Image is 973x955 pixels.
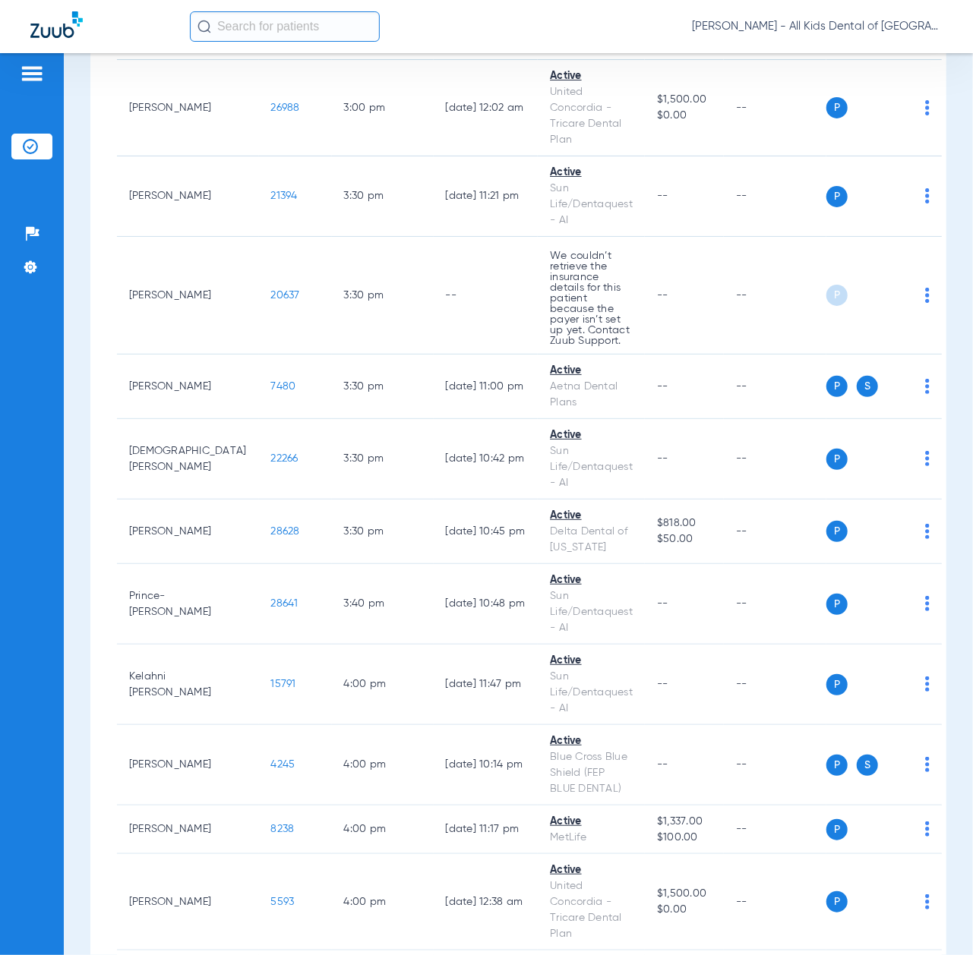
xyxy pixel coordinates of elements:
[332,60,434,156] td: 3:00 PM
[117,854,259,950] td: [PERSON_NAME]
[197,20,211,33] img: Search Icon
[434,564,539,645] td: [DATE] 10:48 PM
[332,156,434,237] td: 3:30 PM
[724,725,826,805] td: --
[117,805,259,854] td: [PERSON_NAME]
[117,156,259,237] td: [PERSON_NAME]
[657,598,668,609] span: --
[826,674,848,695] span: P
[117,237,259,355] td: [PERSON_NAME]
[271,759,295,770] span: 4245
[657,290,668,301] span: --
[20,65,44,83] img: hamburger-icon
[657,191,668,201] span: --
[826,755,848,776] span: P
[550,862,633,878] div: Active
[657,830,712,846] span: $100.00
[117,355,259,419] td: [PERSON_NAME]
[117,564,259,645] td: Prince-[PERSON_NAME]
[117,500,259,564] td: [PERSON_NAME]
[550,830,633,846] div: MetLife
[925,100,930,115] img: group-dot-blue.svg
[550,572,633,588] div: Active
[925,676,930,692] img: group-dot-blue.svg
[657,515,712,531] span: $818.00
[332,419,434,500] td: 3:30 PM
[550,749,633,797] div: Blue Cross Blue Shield (FEP BLUE DENTAL)
[657,679,668,689] span: --
[550,68,633,84] div: Active
[271,453,299,464] span: 22266
[657,886,712,902] span: $1,500.00
[271,598,299,609] span: 28641
[826,186,848,207] span: P
[550,443,633,491] div: Sun Life/Dentaquest - AI
[550,181,633,229] div: Sun Life/Dentaquest - AI
[724,156,826,237] td: --
[332,645,434,725] td: 4:00 PM
[271,381,296,392] span: 7480
[724,237,826,355] td: --
[117,645,259,725] td: Kelahni [PERSON_NAME]
[826,285,848,306] span: P
[657,92,712,108] span: $1,500.00
[550,878,633,942] div: United Concordia - Tricare Dental Plan
[550,669,633,717] div: Sun Life/Dentaquest - AI
[271,679,296,689] span: 15791
[332,564,434,645] td: 3:40 PM
[925,596,930,611] img: group-dot-blue.svg
[692,19,943,34] span: [PERSON_NAME] - All Kids Dental of [GEOGRAPHIC_DATA]
[724,500,826,564] td: --
[332,237,434,355] td: 3:30 PM
[190,11,380,42] input: Search for patients
[434,500,539,564] td: [DATE] 10:45 PM
[826,521,848,542] span: P
[724,564,826,645] td: --
[332,854,434,950] td: 4:00 PM
[826,97,848,118] span: P
[724,805,826,854] td: --
[117,419,259,500] td: [DEMOGRAPHIC_DATA][PERSON_NAME]
[550,165,633,181] div: Active
[550,814,633,830] div: Active
[897,882,973,955] iframe: Chat Widget
[434,60,539,156] td: [DATE] 12:02 AM
[925,288,930,303] img: group-dot-blue.svg
[657,108,712,124] span: $0.00
[434,419,539,500] td: [DATE] 10:42 PM
[434,725,539,805] td: [DATE] 10:14 PM
[724,60,826,156] td: --
[332,500,434,564] td: 3:30 PM
[657,902,712,918] span: $0.00
[550,508,633,524] div: Active
[117,60,259,156] td: [PERSON_NAME]
[271,897,295,907] span: 5593
[550,84,633,148] div: United Concordia - Tricare Dental Plan
[117,725,259,805] td: [PERSON_NAME]
[271,290,300,301] span: 20637
[826,594,848,615] span: P
[550,427,633,443] div: Active
[434,805,539,854] td: [DATE] 11:17 PM
[271,191,298,201] span: 21394
[434,156,539,237] td: [DATE] 11:21 PM
[826,449,848,470] span: P
[30,11,83,38] img: Zuub Logo
[550,653,633,669] div: Active
[657,453,668,464] span: --
[271,824,295,834] span: 8238
[550,733,633,749] div: Active
[724,355,826,419] td: --
[550,588,633,636] div: Sun Life/Dentaquest - AI
[857,376,878,397] span: S
[657,814,712,830] span: $1,337.00
[925,451,930,466] img: group-dot-blue.svg
[826,376,848,397] span: P
[332,355,434,419] td: 3:30 PM
[550,363,633,379] div: Active
[550,379,633,411] div: Aetna Dental Plans
[657,381,668,392] span: --
[271,526,300,537] span: 28628
[332,805,434,854] td: 4:00 PM
[857,755,878,776] span: S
